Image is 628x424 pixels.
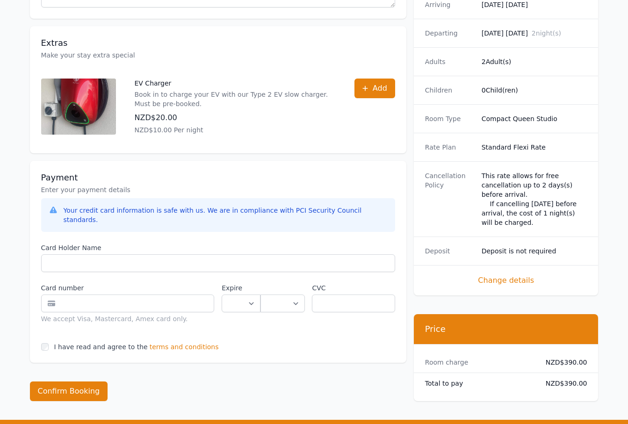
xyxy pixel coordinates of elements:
[538,358,587,367] dd: NZD$390.00
[425,29,474,38] dt: Departing
[64,206,388,224] div: Your credit card information is safe with us. We are in compliance with PCI Security Council stan...
[373,83,387,94] span: Add
[482,171,587,227] div: This rate allows for free cancellation up to 2 days(s) before arrival. If cancelling [DATE] befor...
[260,283,304,293] label: .
[135,79,336,88] p: EV Charger
[532,29,561,37] span: 2 night(s)
[538,379,587,388] dd: NZD$390.00
[41,79,116,135] img: EV Charger
[425,275,587,286] span: Change details
[425,358,531,367] dt: Room charge
[41,243,395,252] label: Card Holder Name
[54,343,148,351] label: I have read and agree to the
[41,50,395,60] p: Make your stay extra special
[312,283,395,293] label: CVC
[482,57,587,66] dd: 2 Adult(s)
[425,86,474,95] dt: Children
[41,185,395,194] p: Enter your payment details
[482,246,587,256] dd: Deposit is not required
[41,314,215,323] div: We accept Visa, Mastercard, Amex card only.
[150,342,219,352] span: terms and conditions
[354,79,395,98] button: Add
[135,112,336,123] p: NZD$20.00
[135,90,336,108] p: Book in to charge your EV with our Type 2 EV slow charger. Must be pre-booked.
[482,29,587,38] dd: [DATE] [DATE]
[425,379,531,388] dt: Total to pay
[425,171,474,227] dt: Cancellation Policy
[41,37,395,49] h3: Extras
[222,283,260,293] label: Expire
[425,114,474,123] dt: Room Type
[482,86,587,95] dd: 0 Child(ren)
[135,125,336,135] p: NZD$10.00 Per night
[425,143,474,152] dt: Rate Plan
[30,381,108,401] button: Confirm Booking
[482,143,587,152] dd: Standard Flexi Rate
[41,172,395,183] h3: Payment
[425,57,474,66] dt: Adults
[41,283,215,293] label: Card number
[425,246,474,256] dt: Deposit
[482,114,587,123] dd: Compact Queen Studio
[425,323,587,335] h3: Price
